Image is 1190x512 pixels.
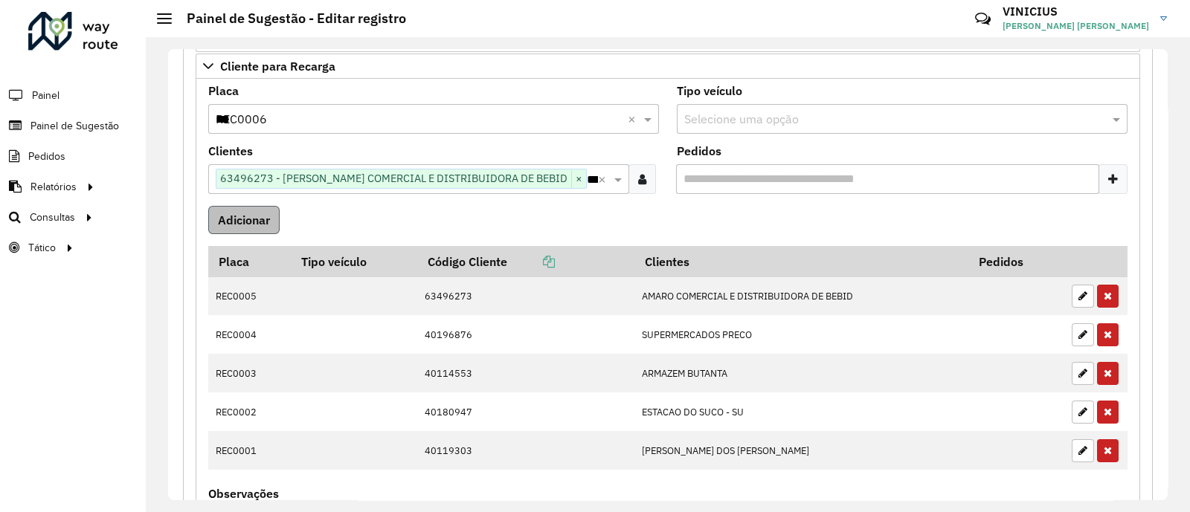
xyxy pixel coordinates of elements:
[216,169,571,187] span: 63496273 - [PERSON_NAME] COMERCIAL E DISTRIBUIDORA DE BEBID
[220,60,335,72] span: Cliente para Recarga
[28,240,56,256] span: Tático
[208,431,291,470] td: REC0001
[208,142,253,160] label: Clientes
[677,82,742,100] label: Tipo veículo
[634,315,968,354] td: SUPERMERCADOS PRECO
[417,315,634,354] td: 40196876
[968,246,1064,277] th: Pedidos
[208,354,291,392] td: REC0003
[208,315,291,354] td: REC0004
[507,254,555,269] a: Copiar
[634,431,968,470] td: [PERSON_NAME] DOS [PERSON_NAME]
[967,3,999,35] a: Contato Rápido
[208,82,239,100] label: Placa
[208,392,291,431] td: REC0002
[571,170,586,188] span: ×
[208,485,279,502] label: Observações
[1003,19,1149,33] span: [PERSON_NAME] [PERSON_NAME]
[291,246,417,277] th: Tipo veículo
[1003,4,1149,19] h3: VINICIUS
[208,206,280,234] button: Adicionar
[417,354,634,392] td: 40114553
[28,149,65,164] span: Pedidos
[208,246,291,277] th: Placa
[417,277,634,316] td: 63496273
[634,392,968,431] td: ESTACAO DO SUCO - SU
[417,246,634,277] th: Código Cliente
[30,210,75,225] span: Consultas
[30,118,119,134] span: Painel de Sugestão
[677,142,721,160] label: Pedidos
[634,277,968,316] td: AMARO COMERCIAL E DISTRIBUIDORA DE BEBID
[417,392,634,431] td: 40180947
[32,88,59,103] span: Painel
[208,277,291,316] td: REC0005
[598,170,611,188] span: Clear all
[30,179,77,195] span: Relatórios
[634,354,968,392] td: ARMAZEM BUTANTA
[628,110,640,128] span: Clear all
[417,431,634,470] td: 40119303
[196,54,1140,79] a: Cliente para Recarga
[172,10,406,27] h2: Painel de Sugestão - Editar registro
[634,246,968,277] th: Clientes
